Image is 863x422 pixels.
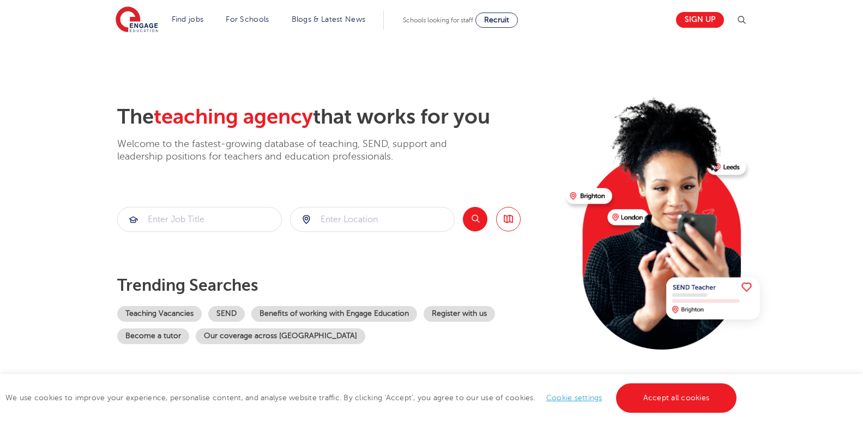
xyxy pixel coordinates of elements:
a: Become a tutor [117,328,189,344]
span: We use cookies to improve your experience, personalise content, and analyse website traffic. By c... [5,394,739,402]
input: Enter job title [118,207,281,231]
h2: The that works for you [117,105,557,130]
span: Schools looking for staff [403,16,473,24]
a: Our coverage across [GEOGRAPHIC_DATA] [196,328,365,344]
a: Benefits of working with Engage Education [251,306,417,322]
input: Enter location [291,207,454,231]
span: teaching agency [154,105,313,129]
p: Welcome to the fastest-growing database of teaching, SEND, support and leadership positions for t... [117,138,477,163]
a: SEND [208,306,245,322]
img: Engage Education [116,7,158,34]
a: Blogs & Latest News [292,15,366,23]
span: Recruit [484,16,509,24]
p: Trending searches [117,276,557,295]
a: Accept all cookies [616,383,737,413]
a: Cookie settings [546,394,602,402]
a: Sign up [676,12,724,28]
a: Teaching Vacancies [117,306,202,322]
a: Recruit [475,13,518,28]
a: Find jobs [172,15,204,23]
a: For Schools [226,15,269,23]
a: Register with us [424,306,495,322]
button: Search [463,207,487,231]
